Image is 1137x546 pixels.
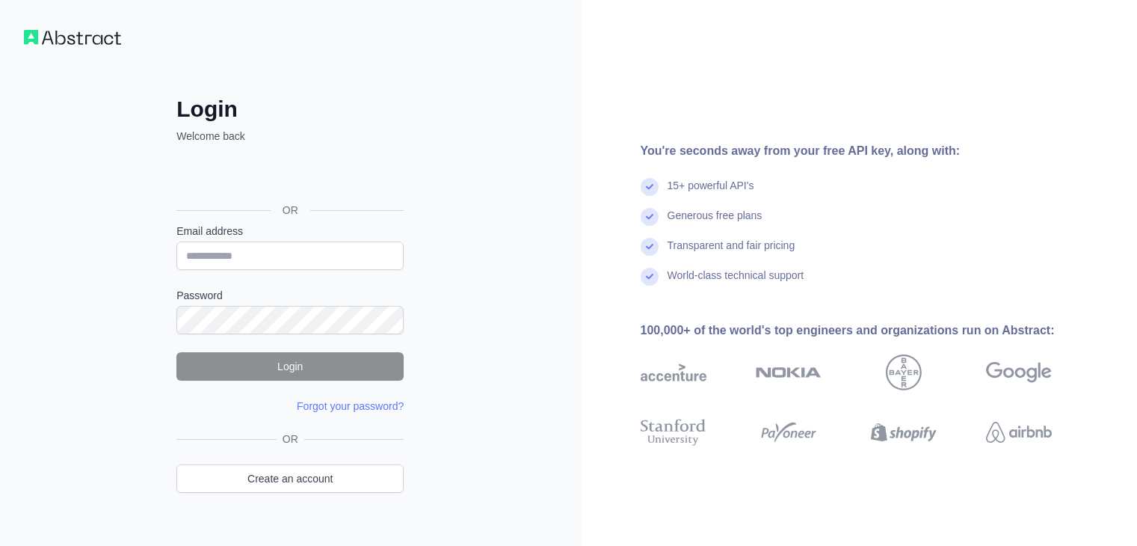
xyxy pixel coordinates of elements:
[641,416,706,449] img: stanford university
[641,355,706,390] img: accenture
[641,268,659,286] img: check mark
[176,288,404,303] label: Password
[756,355,822,390] img: nokia
[668,238,795,268] div: Transparent and fair pricing
[641,238,659,256] img: check mark
[176,224,404,239] label: Email address
[176,464,404,493] a: Create an account
[756,416,822,449] img: payoneer
[641,322,1100,340] div: 100,000+ of the world's top engineers and organizations run on Abstract:
[24,30,121,45] img: Workflow
[668,268,804,298] div: World-class technical support
[668,208,762,238] div: Generous free plans
[886,355,922,390] img: bayer
[871,416,937,449] img: shopify
[297,400,404,412] a: Forgot your password?
[169,160,408,193] iframe: כפתור לכניסה באמצעות חשבון Google
[277,432,304,447] span: OR
[176,352,404,381] button: Login
[986,416,1052,449] img: airbnb
[641,142,1100,160] div: You're seconds away from your free API key, along with:
[641,208,659,226] img: check mark
[668,178,754,208] div: 15+ powerful API's
[176,129,404,144] p: Welcome back
[986,355,1052,390] img: google
[176,96,404,123] h2: Login
[271,203,310,218] span: OR
[641,178,659,196] img: check mark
